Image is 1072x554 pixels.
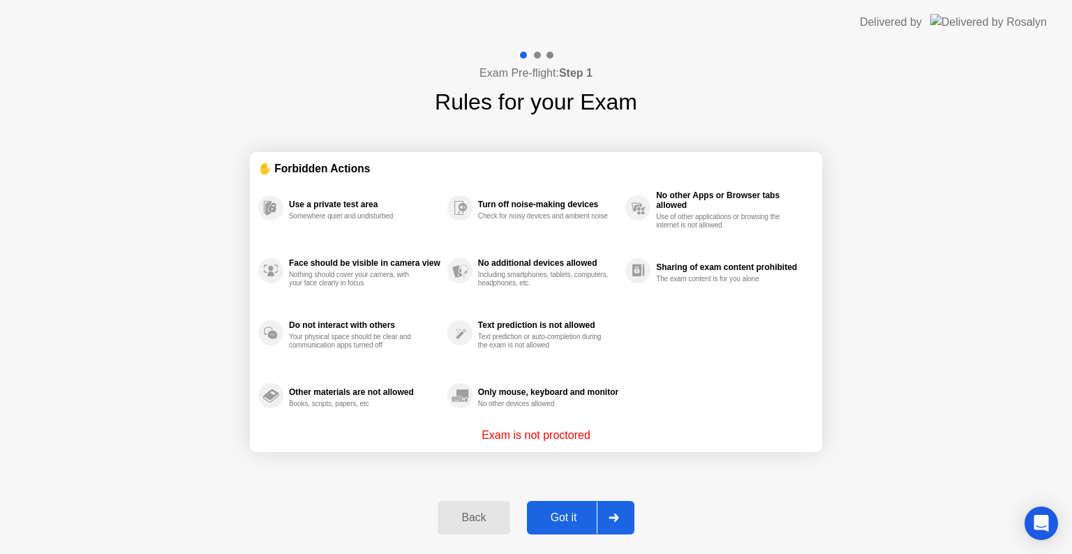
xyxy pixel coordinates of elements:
div: Back [442,511,505,524]
div: Including smartphones, tablets, computers, headphones, etc. [478,271,610,287]
div: Your physical space should be clear and communication apps turned off [289,333,421,350]
div: ✋ Forbidden Actions [258,160,814,177]
div: Open Intercom Messenger [1025,507,1058,540]
div: No other Apps or Browser tabs allowed [656,190,807,210]
img: Delivered by Rosalyn [930,14,1047,30]
div: Use a private test area [289,200,440,209]
div: Face should be visible in camera view [289,258,440,268]
div: Text prediction is not allowed [478,320,618,330]
h4: Exam Pre-flight: [479,65,593,82]
button: Got it [527,501,634,534]
div: Got it [531,511,597,524]
div: Delivered by [860,14,922,31]
div: Nothing should cover your camera, with your face clearly in focus [289,271,421,287]
div: Check for noisy devices and ambient noise [478,212,610,220]
div: Only mouse, keyboard and monitor [478,387,618,397]
b: Step 1 [559,67,593,79]
p: Exam is not proctored [482,427,590,444]
div: Turn off noise-making devices [478,200,618,209]
div: Somewhere quiet and undisturbed [289,212,421,220]
div: Use of other applications or browsing the internet is not allowed [656,213,788,230]
div: Text prediction or auto-completion during the exam is not allowed [478,333,610,350]
div: Books, scripts, papers, etc [289,400,421,408]
div: The exam content is for you alone [656,275,788,283]
button: Back [438,501,509,534]
div: Sharing of exam content prohibited [656,262,807,272]
div: Do not interact with others [289,320,440,330]
div: No other devices allowed [478,400,610,408]
div: No additional devices allowed [478,258,618,268]
div: Other materials are not allowed [289,387,440,397]
h1: Rules for your Exam [435,85,637,119]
